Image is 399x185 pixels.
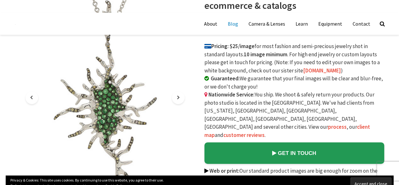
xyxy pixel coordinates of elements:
a: Equipment [314,16,347,32]
a: About [199,16,222,32]
b: Guaranteed: [211,75,240,82]
a: client map [204,123,370,139]
a: customer reviews [223,132,265,139]
a: Blog [223,16,243,32]
b: Web or print: [209,167,239,174]
a: Camera & Lenses [244,16,290,32]
a: GET IN TOUCH [204,142,384,164]
a: process [328,123,347,130]
b: Pricing: $25/image [204,43,255,50]
b: Nationwide Service: [208,91,255,98]
b: 10 image minimum [244,51,287,58]
a: [DOMAIN_NAME] [303,67,341,74]
a: Contact [348,16,375,32]
a: Learn [291,16,313,32]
